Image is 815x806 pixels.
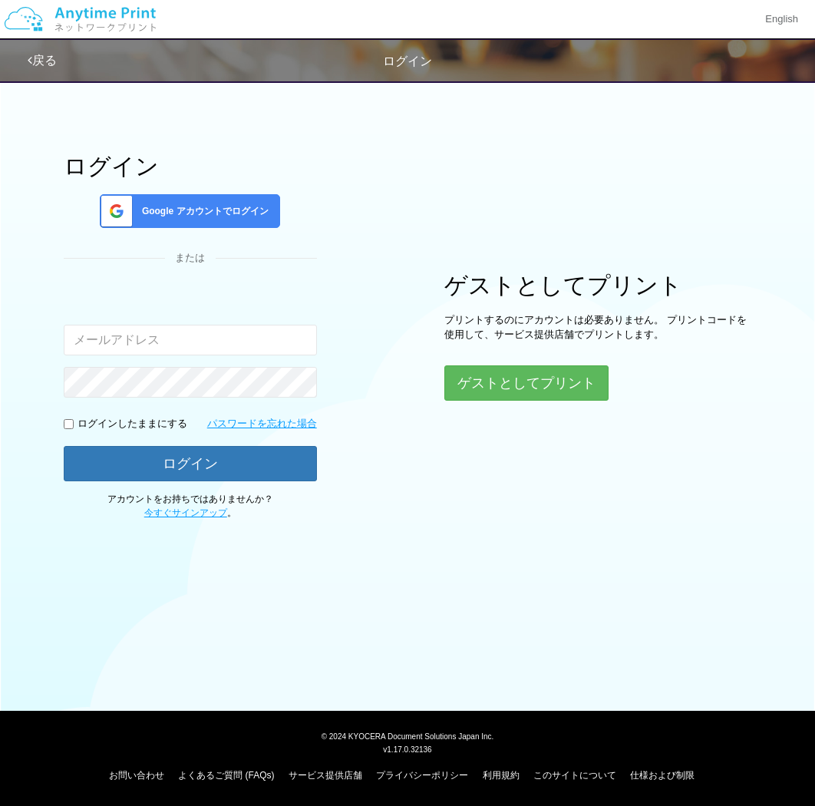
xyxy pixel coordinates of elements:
[28,54,57,67] a: 戻る
[444,365,609,401] button: ゲストとしてプリント
[64,154,317,179] h1: ログイン
[533,770,616,781] a: このサイトについて
[109,770,164,781] a: お問い合わせ
[383,745,431,754] span: v1.17.0.32136
[383,55,432,68] span: ログイン
[289,770,362,781] a: サービス提供店舗
[207,417,317,431] a: パスワードを忘れた場合
[322,731,494,741] span: © 2024 KYOCERA Document Solutions Japan Inc.
[64,446,317,481] button: ログイン
[444,313,751,342] p: プリントするのにアカウントは必要ありません。 プリントコードを使用して、サービス提供店舗でプリントします。
[144,507,227,518] a: 今すぐサインアップ
[144,507,236,518] span: 。
[376,770,468,781] a: プライバシーポリシー
[444,273,751,298] h1: ゲストとしてプリント
[78,417,187,431] p: ログインしたままにする
[483,770,520,781] a: 利用規約
[178,770,274,781] a: よくあるご質問 (FAQs)
[64,251,317,266] div: または
[64,325,317,355] input: メールアドレス
[630,770,695,781] a: 仕様および制限
[64,493,317,519] p: アカウントをお持ちではありませんか？
[136,205,269,218] span: Google アカウントでログイン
